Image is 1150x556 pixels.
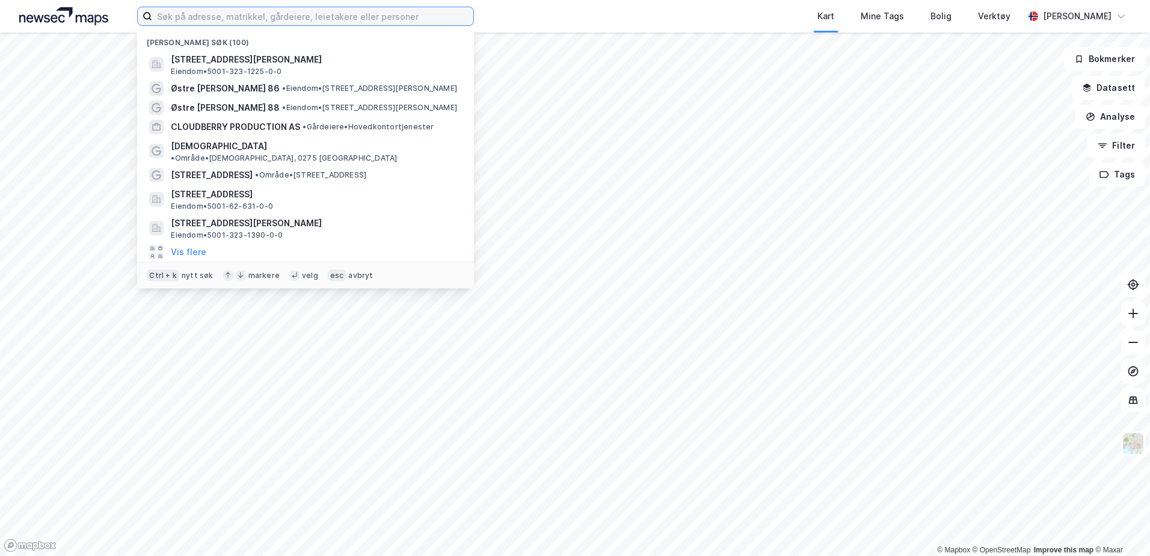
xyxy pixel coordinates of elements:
[282,84,457,93] span: Eiendom • [STREET_ADDRESS][PERSON_NAME]
[171,230,283,240] span: Eiendom • 5001-323-1390-0-0
[1072,76,1145,100] button: Datasett
[1087,134,1145,158] button: Filter
[978,9,1010,23] div: Verktøy
[937,546,970,554] a: Mapbox
[973,546,1031,554] a: OpenStreetMap
[137,28,474,50] div: [PERSON_NAME] søk (100)
[861,9,904,23] div: Mine Tags
[4,539,57,552] a: Mapbox homepage
[171,187,460,202] span: [STREET_ADDRESS]
[171,120,300,134] span: CLOUDBERRY PRODUCTION AS
[328,270,346,282] div: esc
[171,139,267,153] span: [DEMOGRAPHIC_DATA]
[348,271,373,280] div: avbryt
[171,168,253,182] span: [STREET_ADDRESS]
[171,153,174,162] span: •
[182,271,214,280] div: nytt søk
[171,245,206,259] button: Vis flere
[171,67,281,76] span: Eiendom • 5001-323-1225-0-0
[1043,9,1112,23] div: [PERSON_NAME]
[1122,432,1145,455] img: Z
[255,170,366,180] span: Område • [STREET_ADDRESS]
[255,170,259,179] span: •
[171,202,273,211] span: Eiendom • 5001-62-631-0-0
[282,84,286,93] span: •
[1064,47,1145,71] button: Bokmerker
[171,81,280,96] span: Østre [PERSON_NAME] 86
[171,216,460,230] span: [STREET_ADDRESS][PERSON_NAME]
[303,122,434,132] span: Gårdeiere • Hovedkontortjenester
[171,153,397,163] span: Område • [DEMOGRAPHIC_DATA], 0275 [GEOGRAPHIC_DATA]
[171,52,460,67] span: [STREET_ADDRESS][PERSON_NAME]
[147,270,179,282] div: Ctrl + k
[1090,498,1150,556] iframe: Chat Widget
[1075,105,1145,129] button: Analyse
[171,100,280,115] span: Østre [PERSON_NAME] 88
[19,7,108,25] img: logo.a4113a55bc3d86da70a041830d287a7e.svg
[303,122,306,131] span: •
[302,271,318,280] div: velg
[248,271,280,280] div: markere
[282,103,286,112] span: •
[817,9,834,23] div: Kart
[930,9,952,23] div: Bolig
[152,7,473,25] input: Søk på adresse, matrikkel, gårdeiere, leietakere eller personer
[1089,162,1145,187] button: Tags
[282,103,457,113] span: Eiendom • [STREET_ADDRESS][PERSON_NAME]
[1034,546,1093,554] a: Improve this map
